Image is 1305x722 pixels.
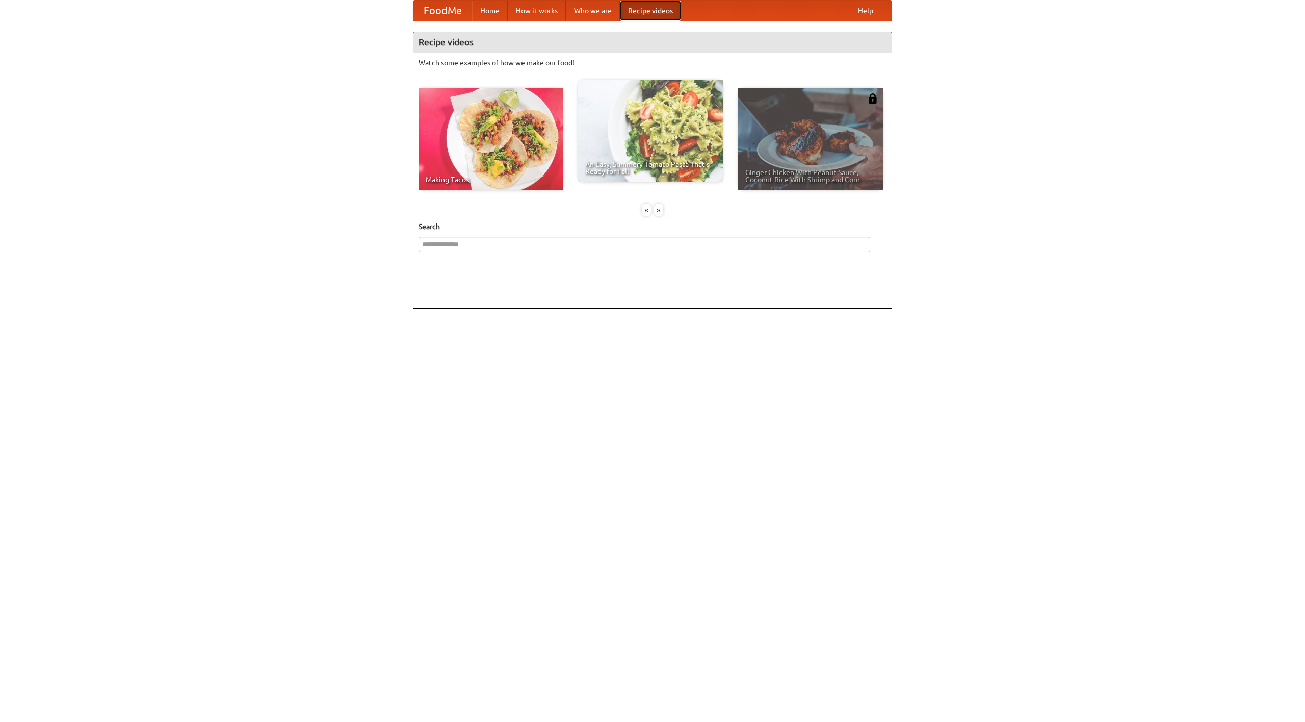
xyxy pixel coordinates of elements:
p: Watch some examples of how we make our food! [419,58,886,68]
h5: Search [419,221,886,232]
a: Help [850,1,881,21]
h4: Recipe videos [413,32,892,53]
a: Making Tacos [419,88,563,190]
a: An Easy, Summery Tomato Pasta That's Ready for Fall [578,80,723,182]
a: How it works [508,1,566,21]
a: Recipe videos [620,1,681,21]
div: » [654,204,663,216]
span: Making Tacos [426,176,556,183]
a: Who we are [566,1,620,21]
a: Home [472,1,508,21]
img: 483408.png [868,93,878,104]
div: « [642,204,651,216]
a: FoodMe [413,1,472,21]
span: An Easy, Summery Tomato Pasta That's Ready for Fall [585,161,716,175]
